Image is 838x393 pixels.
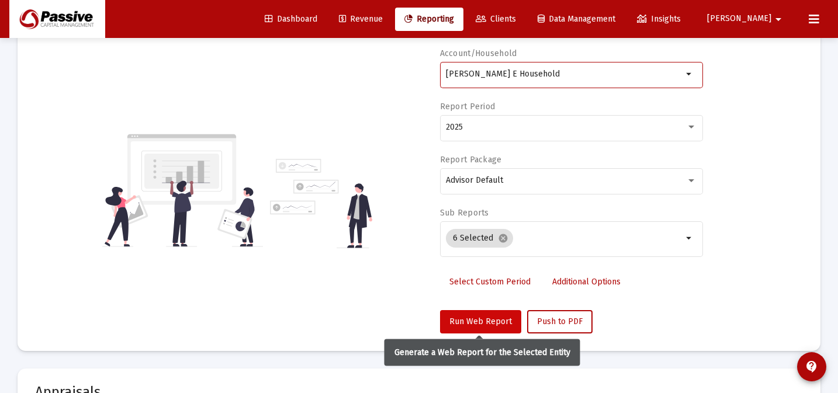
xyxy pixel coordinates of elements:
[683,67,697,81] mat-icon: arrow_drop_down
[395,8,463,31] a: Reporting
[440,102,496,112] label: Report Period
[446,175,503,185] span: Advisor Default
[707,14,771,24] span: [PERSON_NAME]
[339,14,383,24] span: Revenue
[552,277,621,287] span: Additional Options
[440,310,521,333] button: Run Web Report
[446,227,683,250] mat-chip-list: Selection
[805,360,819,374] mat-icon: contact_support
[693,7,799,30] button: [PERSON_NAME]
[538,14,615,24] span: Data Management
[449,317,512,326] span: Run Web Report
[527,310,593,333] button: Push to PDF
[637,14,681,24] span: Insights
[466,8,525,31] a: Clients
[440,208,489,218] label: Sub Reports
[498,233,508,244] mat-icon: cancel
[270,159,372,248] img: reporting-alt
[446,229,513,248] mat-chip: 6 Selected
[537,317,583,326] span: Push to PDF
[404,14,454,24] span: Reporting
[102,133,263,248] img: reporting
[771,8,785,31] mat-icon: arrow_drop_down
[440,48,517,58] label: Account/Household
[330,8,392,31] a: Revenue
[446,69,683,79] input: Search or select an account or household
[255,8,327,31] a: Dashboard
[476,14,516,24] span: Clients
[265,14,317,24] span: Dashboard
[440,155,502,165] label: Report Package
[528,8,625,31] a: Data Management
[628,8,690,31] a: Insights
[446,122,463,132] span: 2025
[18,8,96,31] img: Dashboard
[449,277,531,287] span: Select Custom Period
[683,231,697,245] mat-icon: arrow_drop_down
